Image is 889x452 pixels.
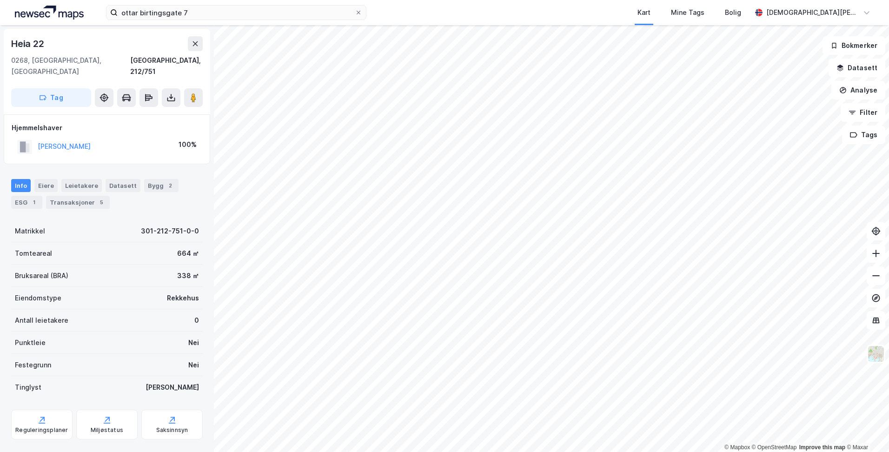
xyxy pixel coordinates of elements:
iframe: Chat Widget [843,407,889,452]
button: Bokmerker [823,36,885,55]
div: Miljøstatus [91,426,123,434]
img: Z [867,345,885,363]
input: Søk på adresse, matrikkel, gårdeiere, leietakere eller personer [118,6,355,20]
button: Analyse [831,81,885,100]
a: Mapbox [724,444,750,451]
div: 0268, [GEOGRAPHIC_DATA], [GEOGRAPHIC_DATA] [11,55,130,77]
div: Saksinnsyn [156,426,188,434]
div: Punktleie [15,337,46,348]
div: Nei [188,359,199,371]
div: Eiendomstype [15,292,61,304]
div: [GEOGRAPHIC_DATA], 212/751 [130,55,203,77]
div: Heia 22 [11,36,46,51]
a: Improve this map [799,444,845,451]
div: Transaksjoner [46,196,110,209]
div: Antall leietakere [15,315,68,326]
div: 5 [97,198,106,207]
div: Info [11,179,31,192]
div: 338 ㎡ [177,270,199,281]
div: Mine Tags [671,7,704,18]
div: 1 [29,198,39,207]
a: OpenStreetMap [752,444,797,451]
div: Tinglyst [15,382,41,393]
div: Tomteareal [15,248,52,259]
div: Matrikkel [15,226,45,237]
div: Leietakere [61,179,102,192]
div: [DEMOGRAPHIC_DATA][PERSON_NAME] [766,7,859,18]
div: Festegrunn [15,359,51,371]
div: 301-212-751-0-0 [141,226,199,237]
button: Datasett [829,59,885,77]
img: logo.a4113a55bc3d86da70a041830d287a7e.svg [15,6,84,20]
div: 100% [179,139,197,150]
div: 0 [194,315,199,326]
div: Bolig [725,7,741,18]
div: ESG [11,196,42,209]
div: Kontrollprogram for chat [843,407,889,452]
div: Kart [637,7,650,18]
button: Tag [11,88,91,107]
div: Reguleringsplaner [15,426,68,434]
button: Filter [841,103,885,122]
div: Hjemmelshaver [12,122,202,133]
div: 2 [166,181,175,190]
div: Eiere [34,179,58,192]
div: Rekkehus [167,292,199,304]
div: Nei [188,337,199,348]
div: Bygg [144,179,179,192]
div: 664 ㎡ [177,248,199,259]
div: [PERSON_NAME] [146,382,199,393]
div: Bruksareal (BRA) [15,270,68,281]
div: Datasett [106,179,140,192]
button: Tags [842,126,885,144]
